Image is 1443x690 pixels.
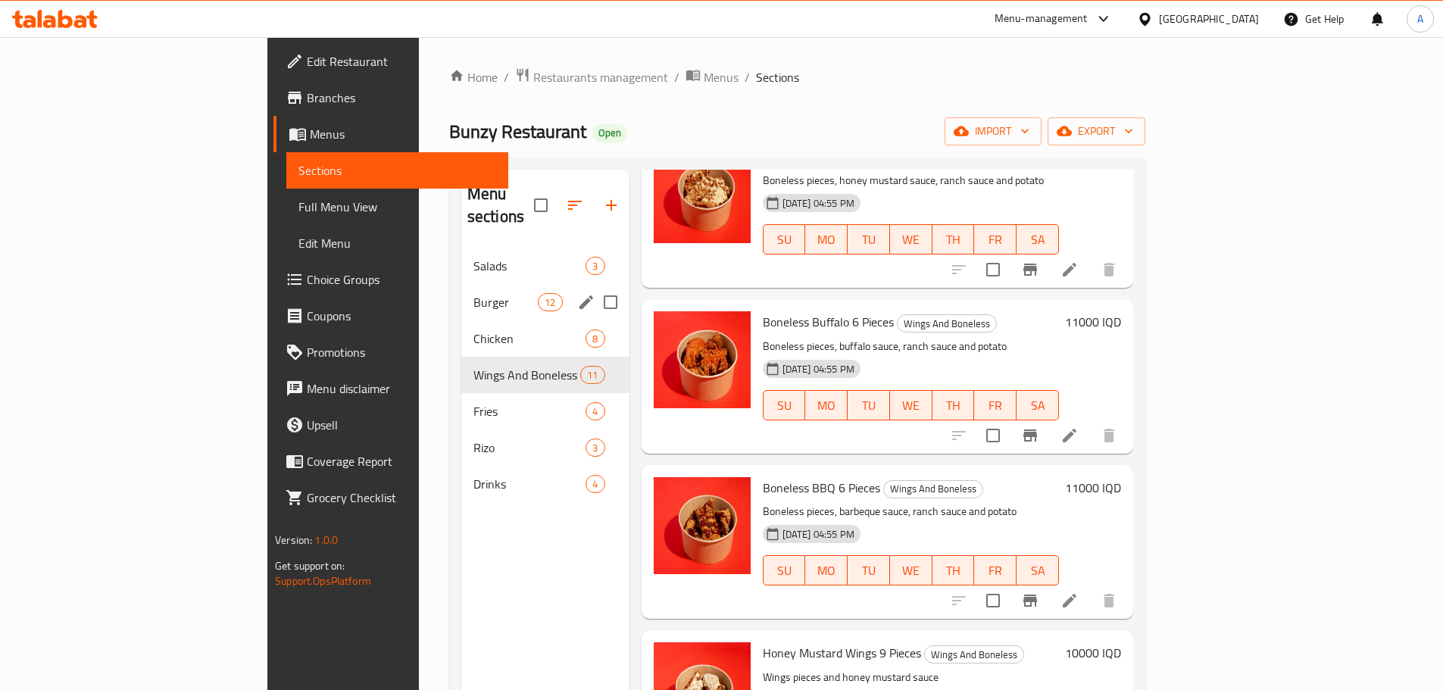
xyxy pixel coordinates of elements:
[449,114,586,148] span: Bunzy Restaurant
[473,402,586,420] span: Fries
[763,171,1059,190] p: Boneless pieces, honey mustard sauce, ranch sauce and potato
[298,198,496,216] span: Full Menu View
[776,527,860,542] span: [DATE] 04:55 PM
[770,395,800,417] span: SU
[848,555,890,585] button: TU
[898,315,996,333] span: Wings And Boneless
[811,560,842,582] span: MO
[275,571,371,591] a: Support.OpsPlatform
[1065,642,1121,663] h6: 10000 IQD
[461,320,629,357] div: Chicken8
[974,390,1017,420] button: FR
[977,254,1009,286] span: Select to update
[273,261,508,298] a: Choice Groups
[593,187,629,223] button: Add section
[1091,582,1127,619] button: delete
[586,475,604,493] div: items
[1065,311,1121,333] h6: 11000 IQD
[473,257,586,275] span: Salads
[896,229,926,251] span: WE
[945,117,1042,145] button: import
[307,270,496,289] span: Choice Groups
[1017,555,1059,585] button: SA
[1012,251,1048,288] button: Branch-specific-item
[586,332,604,346] span: 8
[586,477,604,492] span: 4
[461,466,629,502] div: Drinks4
[515,67,668,87] a: Restaurants management
[890,390,932,420] button: WE
[592,126,627,139] span: Open
[925,646,1023,663] span: Wings And Boneless
[461,429,629,466] div: Rizo3
[654,146,751,243] img: Boneless Honey Mustard 6 Pieces
[763,311,894,333] span: Boneless Buffalo 6 Pieces
[1060,592,1079,610] a: Edit menu item
[307,452,496,470] span: Coverage Report
[770,560,800,582] span: SU
[674,68,679,86] li: /
[980,395,1010,417] span: FR
[1017,390,1059,420] button: SA
[286,225,508,261] a: Edit Menu
[586,404,604,419] span: 4
[848,224,890,254] button: TU
[473,293,538,311] span: Burger
[273,370,508,407] a: Menu disclaimer
[805,555,848,585] button: MO
[592,124,627,142] div: Open
[461,242,629,508] nav: Menu sections
[1048,117,1145,145] button: export
[533,68,668,86] span: Restaurants management
[307,307,496,325] span: Coupons
[275,556,345,576] span: Get support on:
[939,395,969,417] span: TH
[1091,417,1127,454] button: delete
[763,502,1059,521] p: Boneless pieces, barbeque sauce, ranch sauce and potato
[854,560,884,582] span: TU
[273,116,508,152] a: Menus
[586,259,604,273] span: 3
[805,390,848,420] button: MO
[811,395,842,417] span: MO
[1065,477,1121,498] h6: 11000 IQD
[1023,229,1053,251] span: SA
[307,52,496,70] span: Edit Restaurant
[1023,560,1053,582] span: SA
[575,291,598,314] button: edit
[896,560,926,582] span: WE
[473,329,586,348] span: Chicken
[854,395,884,417] span: TU
[977,420,1009,451] span: Select to update
[473,366,580,384] span: Wings And Boneless
[473,439,586,457] span: Rizo
[1060,261,1079,279] a: Edit menu item
[756,68,799,86] span: Sections
[273,407,508,443] a: Upsell
[314,530,338,550] span: 1.0.0
[461,393,629,429] div: Fries4
[307,343,496,361] span: Promotions
[704,68,739,86] span: Menus
[977,585,1009,617] span: Select to update
[273,334,508,370] a: Promotions
[763,224,806,254] button: SU
[883,480,983,498] div: Wings And Boneless
[974,224,1017,254] button: FR
[307,379,496,398] span: Menu disclaimer
[1159,11,1259,27] div: [GEOGRAPHIC_DATA]
[273,443,508,479] a: Coverage Report
[1060,426,1079,445] a: Edit menu item
[763,555,806,585] button: SU
[461,357,629,393] div: Wings And Boneless11
[686,67,739,87] a: Menus
[745,68,750,86] li: /
[539,295,561,310] span: 12
[980,560,1010,582] span: FR
[557,187,593,223] span: Sort sections
[776,196,860,211] span: [DATE] 04:55 PM
[473,475,586,493] span: Drinks
[1417,11,1423,27] span: A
